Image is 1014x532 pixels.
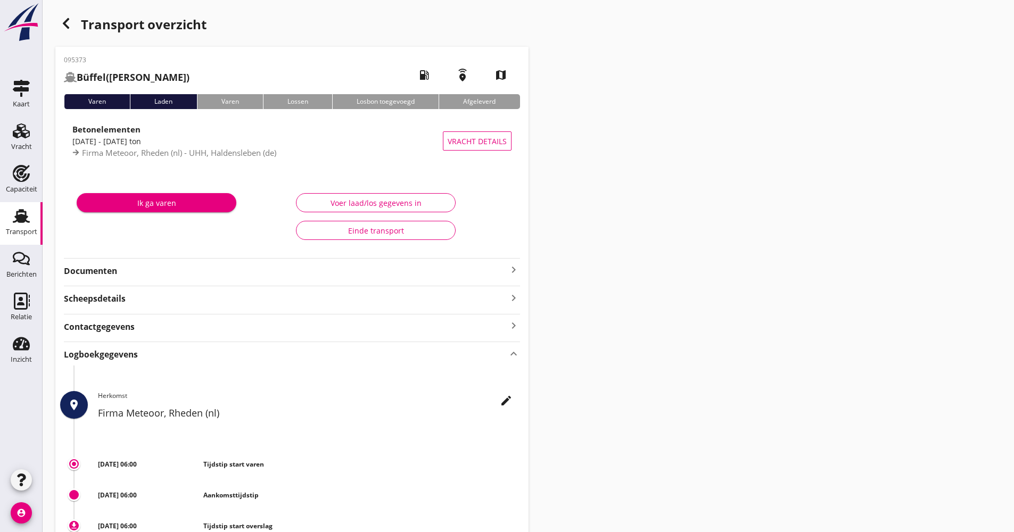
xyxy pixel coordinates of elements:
i: map [486,60,516,90]
button: Voer laad/los gegevens in [296,193,456,212]
div: Afgeleverd [439,94,520,109]
div: Laden [130,94,196,109]
div: Kaart [13,101,30,107]
div: Varen [64,94,130,109]
div: Varen [197,94,263,109]
strong: Betonelementen [72,124,141,135]
button: Einde transport [296,221,456,240]
i: emergency_share [448,60,477,90]
i: keyboard_arrow_up [507,346,520,361]
button: Ik ga varen [77,193,236,212]
div: Inzicht [11,356,32,363]
i: local_gas_station [409,60,439,90]
strong: Logboekgegevens [64,348,138,361]
strong: Documenten [64,265,507,277]
img: logo-small.a267ee39.svg [2,3,40,42]
strong: [DATE] 06:00 [98,491,137,500]
div: Transport overzicht [55,13,529,38]
strong: Büffel [77,71,106,84]
div: [DATE] - [DATE] ton [72,136,443,147]
strong: Scheepsdetails [64,293,126,305]
button: Vracht details [443,131,512,151]
span: Herkomst [98,391,127,400]
strong: [DATE] 06:00 [98,521,137,530]
strong: Aankomsttijdstip [203,491,259,500]
p: 095373 [64,55,189,65]
div: Vracht [11,143,32,150]
span: Vracht details [448,136,507,147]
div: Einde transport [305,225,447,236]
div: Transport [6,228,37,235]
i: keyboard_arrow_right [507,263,520,276]
i: keyboard_arrow_right [507,319,520,333]
i: edit [500,394,513,407]
i: place [68,398,80,411]
i: keyboard_arrow_right [507,290,520,305]
a: Betonelementen[DATE] - [DATE] tonFirma Meteoor, Rheden (nl) - UHH, Haldensleben (de)Vracht details [64,118,520,164]
strong: Tijdstip start overslag [203,521,273,530]
div: Lossen [263,94,332,109]
div: Capaciteit [6,186,37,193]
i: trip_origin [70,460,78,468]
strong: Contactgegevens [64,321,135,333]
h2: ([PERSON_NAME]) [64,70,189,85]
i: account_circle [11,502,32,523]
div: Voer laad/los gegevens in [305,197,447,209]
div: Berichten [6,271,37,278]
div: Relatie [11,313,32,320]
strong: [DATE] 06:00 [98,460,137,469]
span: Firma Meteoor, Rheden (nl) - UHH, Haldensleben (de) [82,147,276,158]
i: download [70,521,78,530]
div: Ik ga varen [85,197,228,209]
strong: Tijdstip start varen [203,460,264,469]
h2: Firma Meteoor, Rheden (nl) [98,406,520,420]
div: Losbon toegevoegd [332,94,439,109]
